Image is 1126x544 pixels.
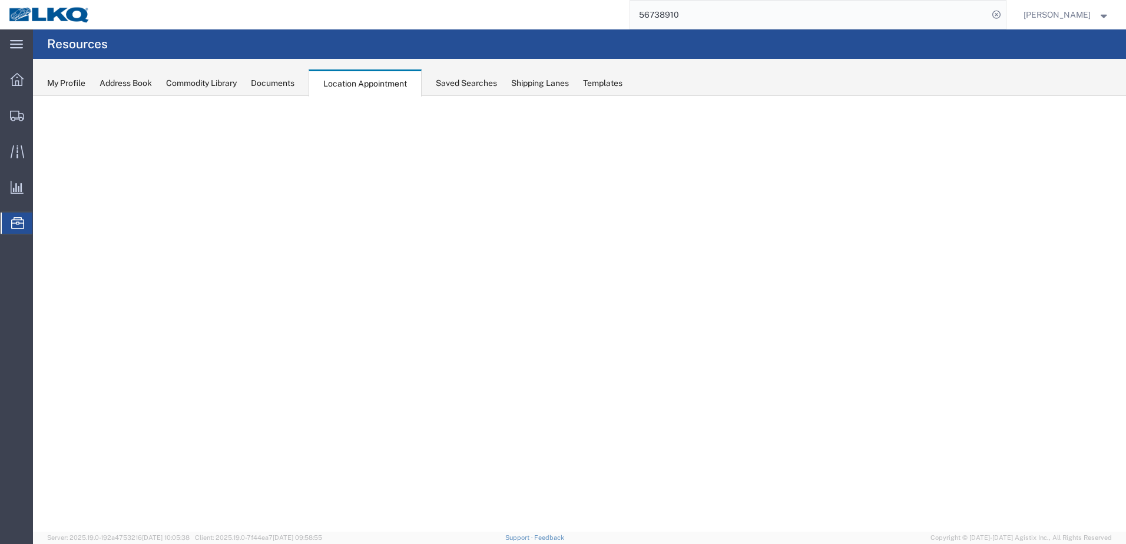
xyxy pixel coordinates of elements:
a: Feedback [534,534,564,541]
span: [DATE] 10:05:38 [142,534,190,541]
span: Copyright © [DATE]-[DATE] Agistix Inc., All Rights Reserved [930,533,1112,543]
div: Templates [583,77,622,89]
span: [DATE] 09:58:55 [273,534,322,541]
iframe: FS Legacy Container [33,96,1126,532]
input: Search for shipment number, reference number [630,1,988,29]
a: Support [505,534,535,541]
div: Address Book [100,77,152,89]
button: [PERSON_NAME] [1023,8,1110,22]
img: logo [8,6,91,24]
div: Saved Searches [436,77,497,89]
span: Server: 2025.19.0-192a4753216 [47,534,190,541]
div: Location Appointment [309,69,422,97]
div: Shipping Lanes [511,77,569,89]
div: Documents [251,77,294,89]
h4: Resources [47,29,108,59]
div: My Profile [47,77,85,89]
span: Ryan Gledhill [1024,8,1091,21]
span: Client: 2025.19.0-7f44ea7 [195,534,322,541]
div: Commodity Library [166,77,237,89]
